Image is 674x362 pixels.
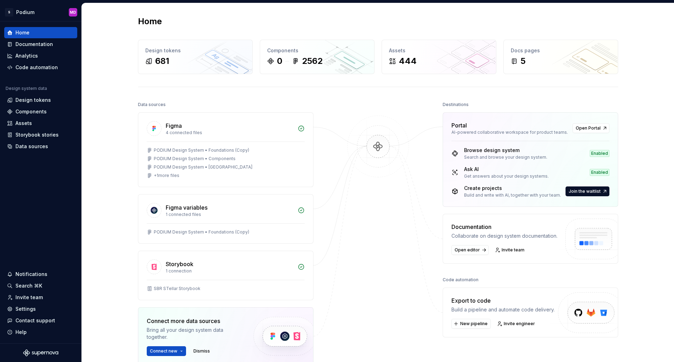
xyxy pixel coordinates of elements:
[382,40,496,74] a: Assets444
[302,55,323,67] div: 2562
[493,245,528,255] a: Invite team
[4,141,77,152] a: Data sources
[569,189,601,194] span: Join the waitlist
[4,303,77,315] a: Settings
[4,129,77,140] a: Storybook stories
[399,55,417,67] div: 444
[15,294,43,301] div: Invite team
[147,346,186,356] button: Connect new
[451,319,491,329] button: New pipeline
[590,169,609,176] div: Enabled
[521,55,526,67] div: 5
[154,147,249,153] div: PODIUM Design System • Foundations (Copy)
[464,147,547,154] div: Browse design system
[4,50,77,61] a: Analytics
[138,194,313,244] a: Figma variables1 connected filesPODIUM Design System • Foundations (Copy)
[150,348,177,354] span: Connect new
[70,9,76,15] div: MD
[464,154,547,160] div: Search and browse your design system.
[4,118,77,129] a: Assets
[4,292,77,303] a: Invite team
[460,321,488,327] span: New pipeline
[4,269,77,280] button: Notifications
[4,27,77,38] a: Home
[166,121,182,130] div: Figma
[138,100,166,110] div: Data sources
[443,275,478,285] div: Code automation
[190,346,213,356] button: Dismiss
[15,271,47,278] div: Notifications
[464,192,561,198] div: Build and write with AI, together with your team.
[138,112,313,187] a: Figma4 connected filesPODIUM Design System • Foundations (Copy)PODIUM Design System • ComponentsP...
[23,349,58,356] svg: Supernova Logo
[443,100,469,110] div: Destinations
[260,40,375,74] a: Components02562
[451,223,557,231] div: Documentation
[15,329,27,336] div: Help
[590,150,609,157] div: Enabled
[4,327,77,338] button: Help
[15,282,42,289] div: Search ⌘K
[495,319,538,329] a: Invite engineer
[166,203,207,212] div: Figma variables
[16,9,34,16] div: Podium
[573,123,609,133] a: Open Portal
[154,286,200,291] div: SBR STellar Storybook
[277,55,282,67] div: 0
[15,108,47,115] div: Components
[4,39,77,50] a: Documentation
[15,120,32,127] div: Assets
[6,86,47,91] div: Design system data
[455,247,480,253] span: Open editor
[4,94,77,106] a: Design tokens
[15,143,48,150] div: Data sources
[15,52,38,59] div: Analytics
[166,268,293,274] div: 1 connection
[1,5,80,20] button: SPodiumMD
[154,164,252,170] div: PODIUM Design System • [GEOGRAPHIC_DATA]
[15,41,53,48] div: Documentation
[193,348,210,354] span: Dismiss
[451,130,568,135] div: AI-powered collaborative workspace for product teams.
[154,229,249,235] div: PODIUM Design System • Foundations (Copy)
[451,232,557,239] div: Collaborate on design system documentation.
[4,280,77,291] button: Search ⌘K
[138,251,313,300] a: Storybook1 connectionSBR STellar Storybook
[267,47,367,54] div: Components
[147,327,242,341] div: Bring all your design system data together.
[15,64,58,71] div: Code automation
[502,247,524,253] span: Invite team
[15,131,59,138] div: Storybook stories
[451,245,489,255] a: Open editor
[464,166,549,173] div: Ask AI
[15,305,36,312] div: Settings
[138,40,253,74] a: Design tokens681
[451,296,555,305] div: Export to code
[166,260,193,268] div: Storybook
[155,55,169,67] div: 681
[5,8,13,17] div: S
[451,121,467,130] div: Portal
[511,47,611,54] div: Docs pages
[154,156,236,162] div: PODIUM Design System • Components
[464,185,561,192] div: Create projects
[576,125,601,131] span: Open Portal
[464,173,549,179] div: Get answers about your design systems.
[451,306,555,313] div: Build a pipeline and automate code delivery.
[504,321,535,327] span: Invite engineer
[15,97,51,104] div: Design tokens
[4,315,77,326] button: Contact support
[503,40,618,74] a: Docs pages5
[566,186,609,196] button: Join the waitlist
[389,47,489,54] div: Assets
[147,317,242,325] div: Connect more data sources
[166,130,293,136] div: 4 connected files
[166,212,293,217] div: 1 connected files
[4,106,77,117] a: Components
[145,47,245,54] div: Design tokens
[4,62,77,73] a: Code automation
[15,29,29,36] div: Home
[15,317,55,324] div: Contact support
